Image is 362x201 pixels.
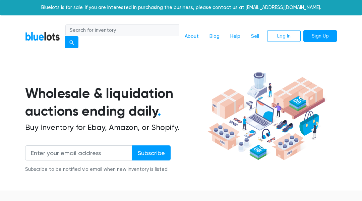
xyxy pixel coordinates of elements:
span: . [158,103,161,119]
a: Sign Up [303,30,337,42]
a: Help [225,30,246,43]
input: Enter your email address [25,145,132,160]
a: Log In [267,30,301,42]
img: hero-ee84e7d0318cb26816c560f6b4441b76977f77a177738b4e94f68c95b2b83dbb.png [206,70,327,162]
div: Subscribe to be notified via email when new inventory is listed. [25,166,171,173]
a: Blog [204,30,225,43]
h2: Buy inventory for Ebay, Amazon, or Shopify. [25,123,206,132]
h1: Wholesale & liquidation auctions ending daily [25,84,206,120]
input: Subscribe [132,145,171,160]
input: Search for inventory [65,24,179,37]
a: About [179,30,204,43]
a: Sell [246,30,264,43]
a: BlueLots [25,31,60,41]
